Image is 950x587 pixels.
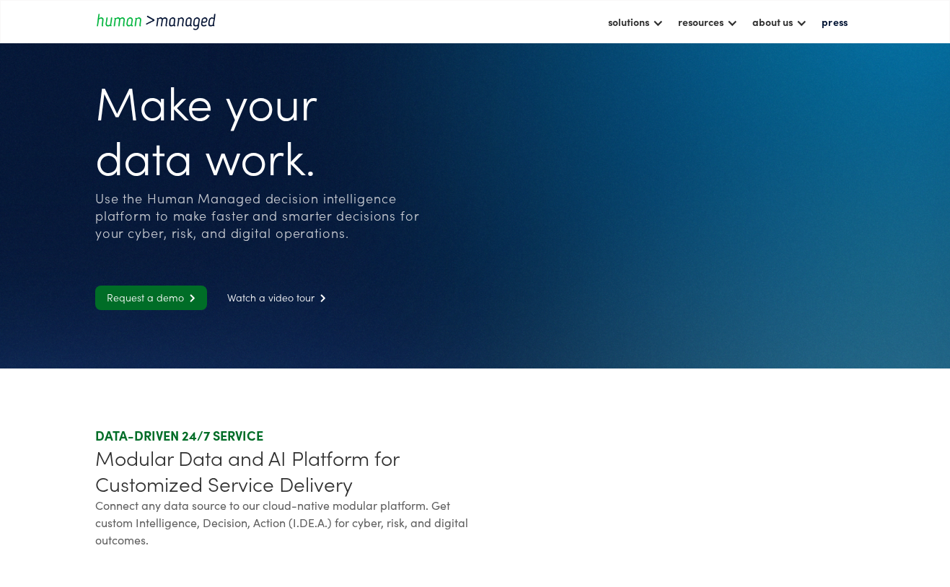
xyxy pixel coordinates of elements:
[95,190,422,242] div: Use the Human Managed decision intelligence platform to make faster and smarter decisions for you...
[95,496,470,548] div: Connect any data source to our cloud-native modular platform. Get custom Intelligence, Decision, ...
[95,73,422,182] h1: Make your data work.
[95,286,207,310] a: Request a demo
[315,293,326,303] span: 
[814,9,855,34] a: press
[95,444,470,496] div: Modular Data and AI Platform for Customized Service Delivery
[678,13,724,30] div: resources
[95,427,470,444] div: DATA-DRIVEN 24/7 SERVICE
[608,13,649,30] div: solutions
[184,293,195,303] span: 
[752,13,793,30] div: about us
[216,286,338,310] a: Watch a video tour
